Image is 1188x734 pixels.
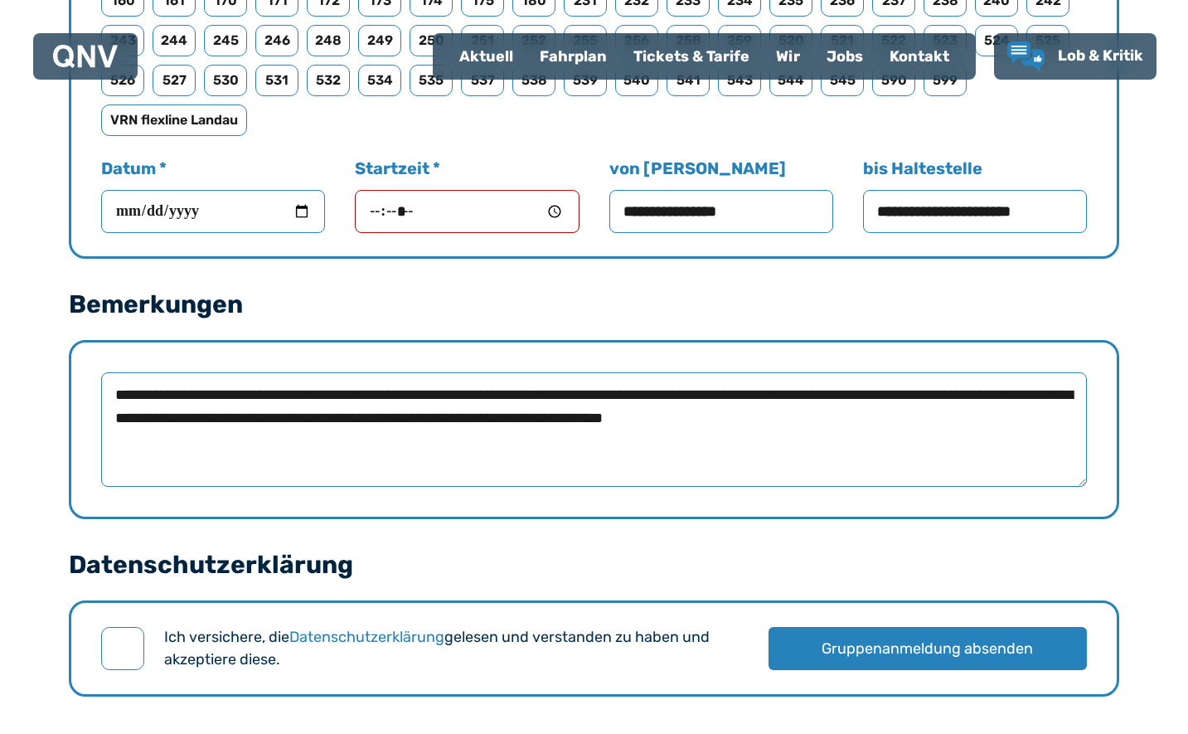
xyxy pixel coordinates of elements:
[101,190,325,233] input: Datum *
[53,45,118,68] img: QNV Logo
[813,35,876,78] a: Jobs
[101,157,325,233] label: Datum *
[863,157,1087,233] label: bis Haltestelle
[355,157,579,233] label: Startzeit *
[876,35,963,78] a: Kontakt
[164,626,739,671] label: Ich versichere, die gelesen und verstanden zu haben und akzeptiere diese.
[620,35,763,78] a: Tickets & Tarife
[769,627,1087,670] button: Gruppenanmeldung absenden
[763,35,813,78] a: Wir
[69,552,353,577] legend: Datenschutzerklärung
[69,292,243,317] legend: Bemerkungen
[863,190,1087,233] input: bis Haltestelle
[526,35,620,78] a: Fahrplan
[355,190,579,233] input: Startzeit *
[609,157,833,233] label: von [PERSON_NAME]
[1007,41,1143,71] a: Lob & Kritik
[446,35,526,78] a: Aktuell
[289,628,444,646] a: Datenschutzerklärung
[609,190,833,233] input: von [PERSON_NAME]
[53,40,118,73] a: QNV Logo
[1058,46,1143,65] span: Lob & Kritik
